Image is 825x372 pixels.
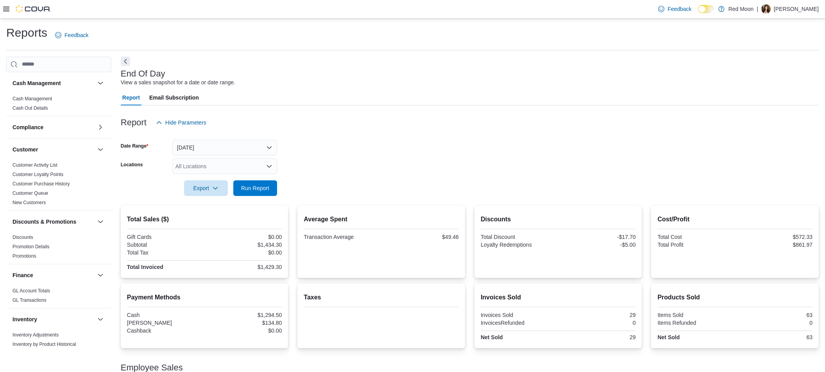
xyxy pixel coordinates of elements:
[13,190,48,196] a: Customer Queue
[153,115,209,130] button: Hide Parameters
[184,180,228,196] button: Export
[13,235,33,240] a: Discounts
[172,140,277,155] button: [DATE]
[127,215,282,224] h2: Total Sales ($)
[13,218,76,226] h3: Discounts & Promotions
[560,242,635,248] div: -$5.00
[13,341,76,347] span: Inventory by Product Historical
[13,244,50,250] span: Promotion Details
[13,162,57,168] a: Customer Activity List
[13,105,48,111] a: Cash Out Details
[657,334,680,340] strong: Net Sold
[560,234,635,240] div: -$17.70
[127,293,282,302] h2: Payment Methods
[481,334,503,340] strong: Net Sold
[121,69,165,78] h3: End Of Day
[149,90,199,105] span: Email Subscription
[127,242,203,248] div: Subtotal
[481,234,557,240] div: Total Discount
[657,293,812,302] h2: Products Sold
[13,315,94,323] button: Inventory
[121,57,130,66] button: Next
[96,217,105,226] button: Discounts & Promotions
[233,180,277,196] button: Run Report
[13,105,48,111] span: Cash Out Details
[560,312,635,318] div: 29
[13,162,57,168] span: Customer Activity List
[6,160,111,210] div: Customer
[13,146,94,153] button: Customer
[737,242,812,248] div: $861.97
[13,315,37,323] h3: Inventory
[165,119,206,126] span: Hide Parameters
[13,171,63,178] span: Customer Loyalty Points
[655,1,694,17] a: Feedback
[13,271,33,279] h3: Finance
[761,4,771,14] div: Ester Papazyan
[206,264,282,270] div: $1,429.30
[52,27,91,43] a: Feedback
[13,190,48,196] span: Customer Queue
[206,234,282,240] div: $0.00
[189,180,223,196] span: Export
[96,78,105,88] button: Cash Management
[121,78,235,87] div: View a sales snapshot for a date or date range.
[13,181,70,187] a: Customer Purchase History
[698,5,714,13] input: Dark Mode
[481,312,557,318] div: Invoices Sold
[121,118,147,127] h3: Report
[304,215,459,224] h2: Average Spent
[13,79,94,87] button: Cash Management
[13,200,46,205] a: New Customers
[122,90,140,105] span: Report
[13,123,43,131] h3: Compliance
[121,143,149,149] label: Date Range
[206,242,282,248] div: $1,434.30
[13,96,52,101] a: Cash Management
[13,79,61,87] h3: Cash Management
[13,288,50,294] a: GL Account Totals
[728,4,754,14] p: Red Moon
[774,4,819,14] p: [PERSON_NAME]
[13,253,36,259] span: Promotions
[481,293,636,302] h2: Invoices Sold
[13,271,94,279] button: Finance
[121,162,143,168] label: Locations
[737,312,812,318] div: 63
[13,234,33,240] span: Discounts
[64,31,88,39] span: Feedback
[657,320,733,326] div: Items Refunded
[737,334,812,340] div: 63
[96,145,105,154] button: Customer
[13,332,59,338] span: Inventory Adjustments
[6,94,111,116] div: Cash Management
[383,234,459,240] div: $49.46
[6,286,111,308] div: Finance
[13,218,94,226] button: Discounts & Promotions
[657,242,733,248] div: Total Profit
[206,249,282,256] div: $0.00
[206,328,282,334] div: $0.00
[13,342,76,347] a: Inventory by Product Historical
[127,264,163,270] strong: Total Invoiced
[481,215,636,224] h2: Discounts
[657,312,733,318] div: Items Sold
[127,320,203,326] div: [PERSON_NAME]
[560,320,635,326] div: 0
[13,253,36,259] a: Promotions
[13,146,38,153] h3: Customer
[96,315,105,324] button: Inventory
[127,249,203,256] div: Total Tax
[304,293,459,302] h2: Taxes
[206,320,282,326] div: $134.80
[206,312,282,318] div: $1,294.50
[13,123,94,131] button: Compliance
[266,163,272,169] button: Open list of options
[13,351,61,356] a: Inventory Count Details
[6,233,111,264] div: Discounts & Promotions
